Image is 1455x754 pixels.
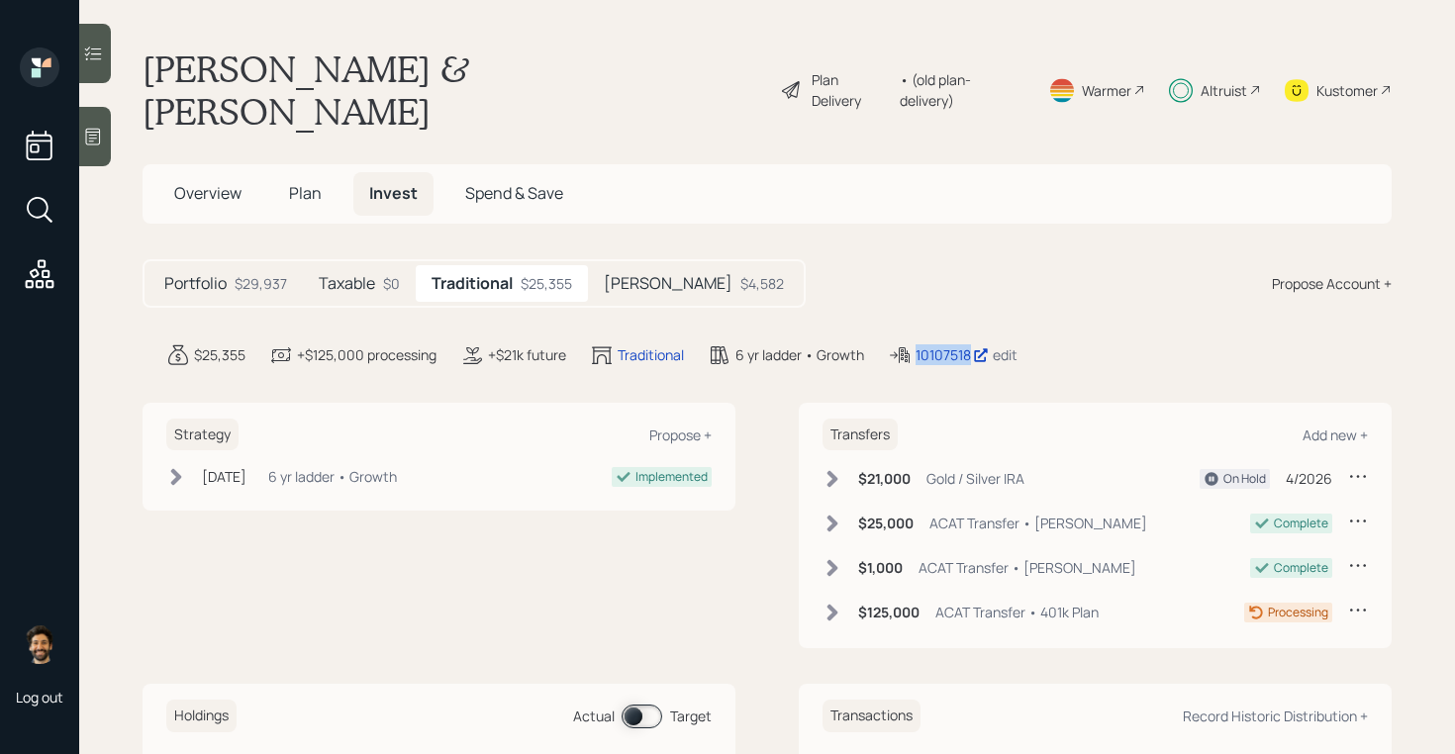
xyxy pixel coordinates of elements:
[319,274,375,293] h5: Taxable
[488,344,566,365] div: +$21k future
[1268,604,1328,621] div: Processing
[935,602,1099,622] div: ACAT Transfer • 401k Plan
[670,706,712,726] div: Target
[604,274,732,293] h5: [PERSON_NAME]
[1201,80,1247,101] div: Altruist
[235,273,287,294] div: $29,937
[432,274,513,293] h5: Traditional
[16,688,63,707] div: Log out
[926,468,1024,489] div: Gold / Silver IRA
[573,706,615,726] div: Actual
[1303,425,1368,444] div: Add new +
[823,700,921,732] h6: Transactions
[740,273,784,294] div: $4,582
[1286,468,1332,489] div: 4/2026
[20,624,59,664] img: eric-schwartz-headshot.png
[166,419,239,451] h6: Strategy
[174,182,242,204] span: Overview
[858,516,914,532] h6: $25,000
[289,182,322,204] span: Plan
[635,468,708,486] div: Implemented
[823,419,898,451] h6: Transfers
[1272,273,1392,294] div: Propose Account +
[812,69,890,111] div: Plan Delivery
[465,182,563,204] span: Spend & Save
[1223,470,1266,488] div: On Hold
[735,344,864,365] div: 6 yr ladder • Growth
[1183,707,1368,725] div: Record Historic Distribution +
[858,471,911,488] h6: $21,000
[929,513,1147,533] div: ACAT Transfer • [PERSON_NAME]
[1316,80,1378,101] div: Kustomer
[166,700,237,732] h6: Holdings
[1274,515,1328,532] div: Complete
[369,182,418,204] span: Invest
[919,557,1136,578] div: ACAT Transfer • [PERSON_NAME]
[202,466,246,487] div: [DATE]
[521,273,572,294] div: $25,355
[194,344,245,365] div: $25,355
[993,345,1018,364] div: edit
[858,560,903,577] h6: $1,000
[143,47,764,133] h1: [PERSON_NAME] & [PERSON_NAME]
[618,344,684,365] div: Traditional
[916,344,989,365] div: 10107518
[268,466,397,487] div: 6 yr ladder • Growth
[1274,559,1328,577] div: Complete
[649,425,712,444] div: Propose +
[383,273,400,294] div: $0
[900,69,1024,111] div: • (old plan-delivery)
[1082,80,1131,101] div: Warmer
[858,605,920,621] h6: $125,000
[297,344,436,365] div: +$125,000 processing
[164,274,227,293] h5: Portfolio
